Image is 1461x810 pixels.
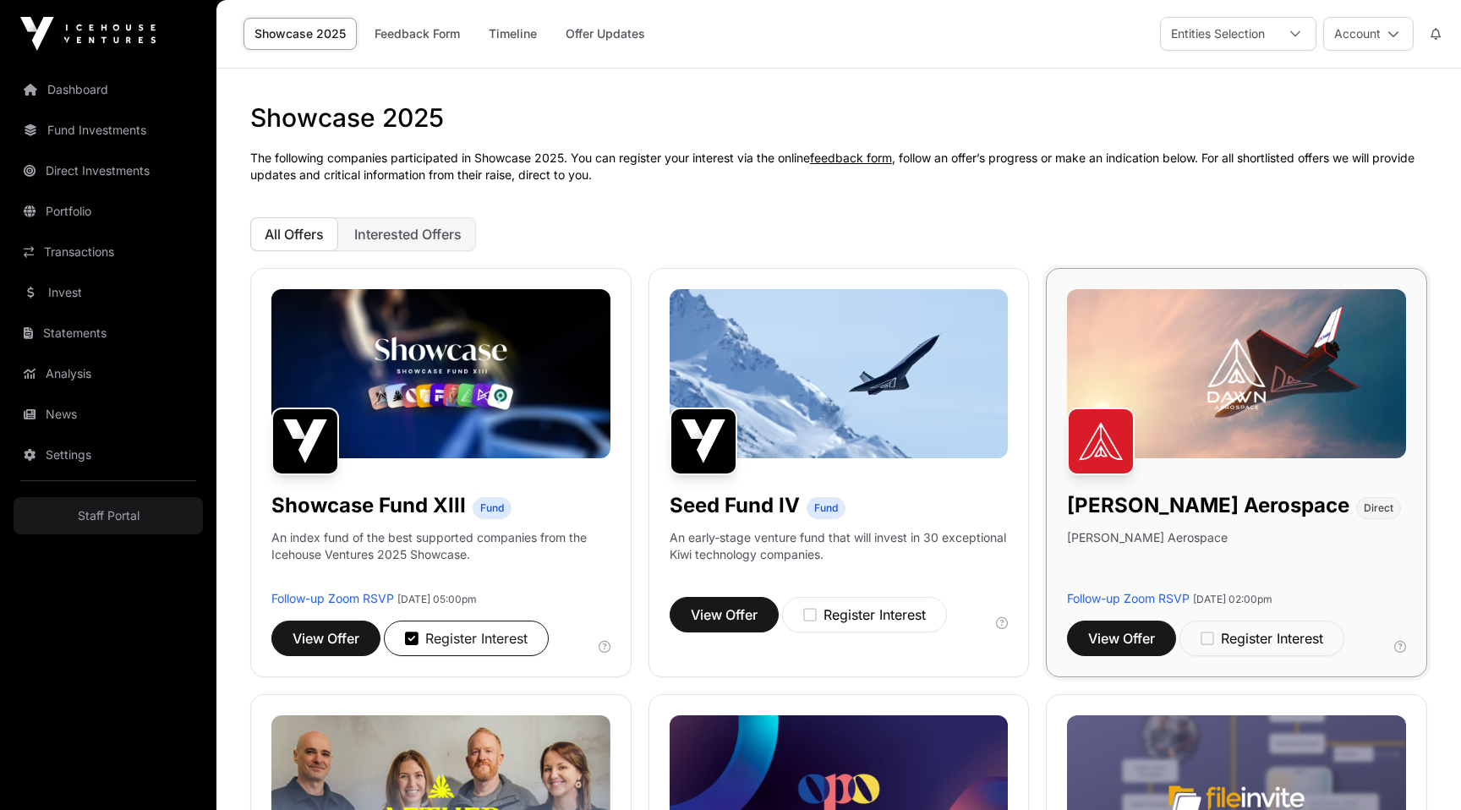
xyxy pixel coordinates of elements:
[1088,628,1155,649] span: View Offer
[1193,593,1272,605] span: [DATE] 02:00pm
[670,289,1009,458] img: image-1600x800-%2810%29.jpg
[670,408,737,475] img: Seed Fund IV
[243,18,357,50] a: Showcase 2025
[405,628,528,649] div: Register Interest
[1179,621,1344,656] button: Register Interest
[1067,529,1228,583] p: [PERSON_NAME] Aerospace
[670,529,1009,563] p: An early-stage venture fund that will invest in 30 exceptional Kiwi technology companies.
[271,408,339,475] img: Showcase Fund XIII
[14,396,203,433] a: News
[1201,628,1323,649] div: Register Interest
[20,17,156,51] img: Icehouse Ventures Logo
[14,274,203,311] a: Invest
[14,497,203,534] a: Staff Portal
[14,193,203,230] a: Portfolio
[354,226,462,243] span: Interested Offers
[250,217,338,251] button: All Offers
[271,289,610,458] img: Showcase-Fund-Banner-1.jpg
[691,605,758,625] span: View Offer
[14,112,203,149] a: Fund Investments
[1323,17,1414,51] button: Account
[271,591,394,605] a: Follow-up Zoom RSVP
[14,315,203,352] a: Statements
[271,621,380,656] button: View Offer
[1067,591,1190,605] a: Follow-up Zoom RSVP
[814,501,838,515] span: Fund
[1376,729,1461,810] iframe: Chat Widget
[1067,621,1176,656] button: View Offer
[271,529,610,563] p: An index fund of the best supported companies from the Icehouse Ventures 2025 Showcase.
[1161,18,1275,50] div: Entities Selection
[14,152,203,189] a: Direct Investments
[810,151,892,165] a: feedback form
[480,501,504,515] span: Fund
[670,492,800,519] h1: Seed Fund IV
[384,621,549,656] button: Register Interest
[478,18,548,50] a: Timeline
[340,217,476,251] button: Interested Offers
[14,71,203,108] a: Dashboard
[250,102,1427,133] h1: Showcase 2025
[670,597,779,632] button: View Offer
[803,605,926,625] div: Register Interest
[364,18,471,50] a: Feedback Form
[555,18,656,50] a: Offer Updates
[250,150,1427,183] p: The following companies participated in Showcase 2025. You can register your interest via the onl...
[1067,289,1406,458] img: Dawn-Banner.jpg
[14,233,203,271] a: Transactions
[1364,501,1393,515] span: Direct
[271,492,466,519] h1: Showcase Fund XIII
[397,593,477,605] span: [DATE] 05:00pm
[782,597,947,632] button: Register Interest
[14,436,203,473] a: Settings
[1067,408,1135,475] img: Dawn Aerospace
[265,226,324,243] span: All Offers
[1067,492,1349,519] h1: [PERSON_NAME] Aerospace
[14,355,203,392] a: Analysis
[293,628,359,649] span: View Offer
